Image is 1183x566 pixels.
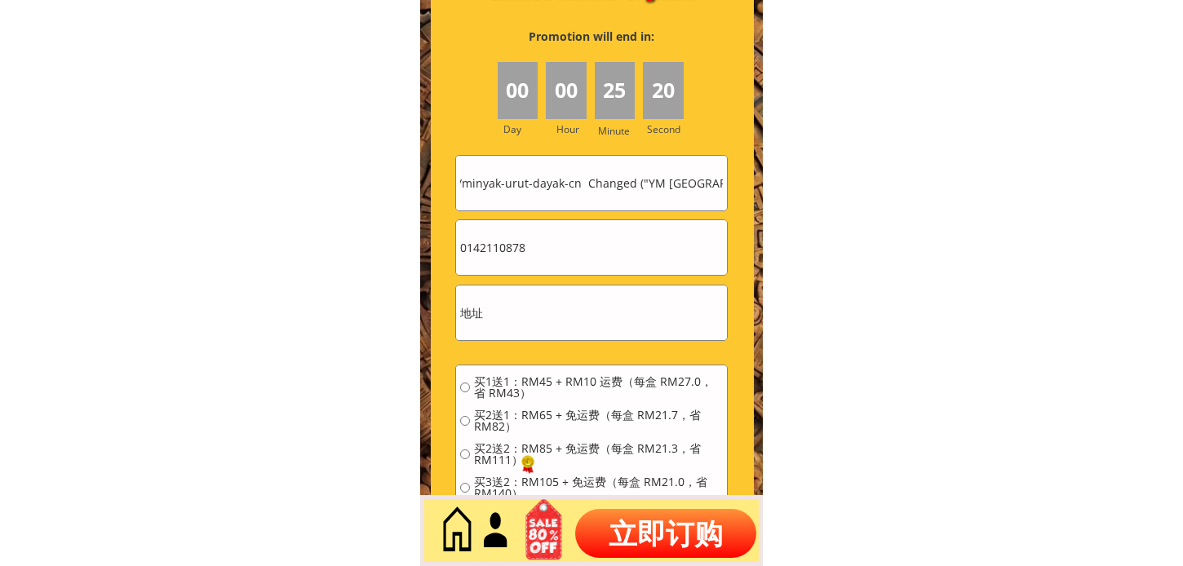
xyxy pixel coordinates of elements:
h3: Second [647,122,687,137]
span: 买1送1：RM45 + RM10 运费（每盒 RM27.0，省 RM43） [474,376,723,399]
p: 立即订购 [575,509,756,558]
span: 买3送2：RM105 + 免运费（每盒 RM21.0，省 RM140） [474,476,723,499]
span: 买2送2：RM85 + 免运费（每盒 RM21.3，省 RM111） [474,443,723,466]
input: 电话 [456,220,727,275]
h3: Promotion will end in: [499,28,684,46]
h3: Minute [598,123,634,139]
input: 地址 [456,285,727,340]
h3: Day [503,122,544,137]
input: 姓名 [456,156,727,210]
h3: Hour [556,122,591,137]
span: 买2送1：RM65 + 免运费（每盒 RM21.7，省 RM82） [474,409,723,432]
